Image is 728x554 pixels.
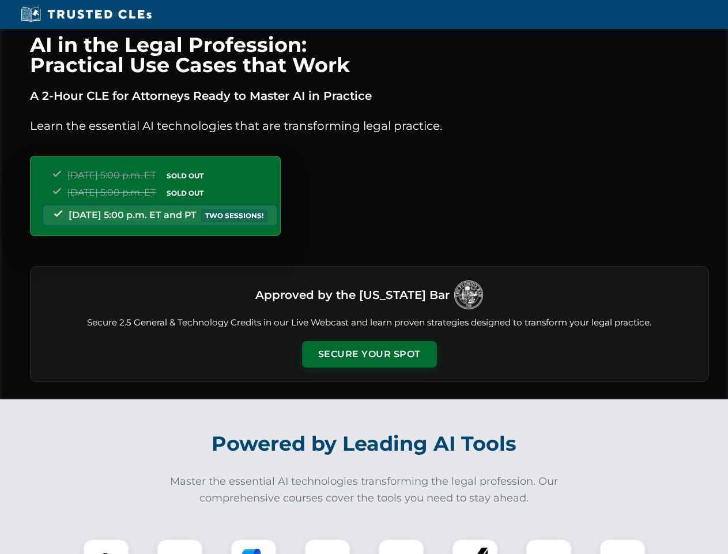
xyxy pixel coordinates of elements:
img: Logo [454,280,483,309]
p: A 2-Hour CLE for Attorneys Ready to Master AI in Practice [30,87,709,105]
span: [DATE] 5:00 p.m. ET [67,187,156,198]
p: Learn the essential AI technologies that are transforming legal practice. [30,117,709,135]
span: SOLD OUT [163,187,208,199]
h1: AI in the Legal Profession: Practical Use Cases that Work [30,35,709,75]
img: Trusted CLEs [17,6,155,23]
button: Secure Your Spot [302,341,437,368]
span: SOLD OUT [163,170,208,182]
span: [DATE] 5:00 p.m. ET [67,170,156,181]
h2: Powered by Leading AI Tools [45,424,684,464]
p: Master the essential AI technologies transforming the legal profession. Our comprehensive courses... [163,473,566,507]
p: Secure 2.5 General & Technology Credits in our Live Webcast and learn proven strategies designed ... [44,316,695,330]
h3: Approved by the [US_STATE] Bar [255,285,450,305]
